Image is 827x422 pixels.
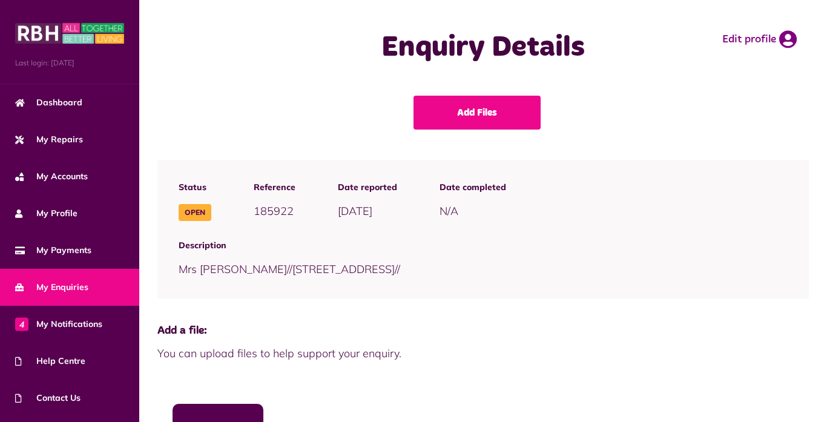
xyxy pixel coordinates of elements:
[254,204,294,218] span: 185922
[440,181,506,194] span: Date completed
[15,318,102,331] span: My Notifications
[179,181,211,194] span: Status
[15,96,82,109] span: Dashboard
[15,170,88,183] span: My Accounts
[15,355,85,368] span: Help Centre
[722,30,797,48] a: Edit profile
[15,207,77,220] span: My Profile
[157,345,809,361] span: You can upload files to help support your enquiry.
[179,204,211,221] span: Open
[15,317,28,331] span: 4
[338,181,397,194] span: Date reported
[15,281,88,294] span: My Enquiries
[413,96,541,130] a: Add Files
[323,30,643,65] h1: Enquiry Details
[15,244,91,257] span: My Payments
[15,392,81,404] span: Contact Us
[440,204,458,218] span: N/A
[15,58,124,68] span: Last login: [DATE]
[157,323,809,339] span: Add a file:
[254,181,295,194] span: Reference
[179,262,400,276] span: Mrs [PERSON_NAME]//[STREET_ADDRESS]//
[15,21,124,45] img: MyRBH
[338,204,372,218] span: [DATE]
[179,239,788,252] span: Description
[15,133,83,146] span: My Repairs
